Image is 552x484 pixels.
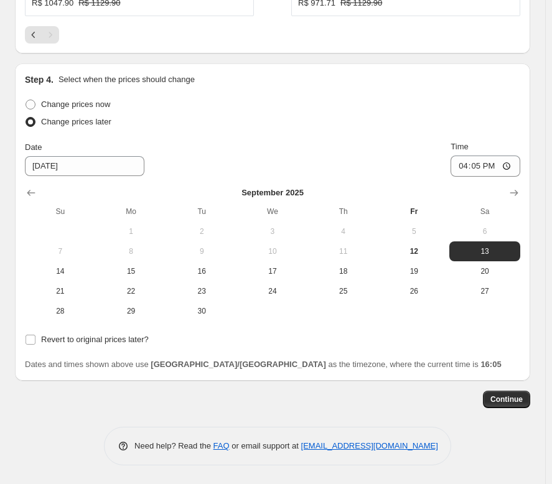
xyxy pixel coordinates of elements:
span: 22 [101,286,162,296]
button: Thursday September 4 2025 [308,221,379,241]
button: Saturday September 6 2025 [449,221,520,241]
span: 23 [171,286,232,296]
button: Thursday September 18 2025 [308,261,379,281]
span: 25 [313,286,374,296]
span: Th [313,207,374,216]
button: Wednesday September 17 2025 [237,261,308,281]
button: Saturday September 20 2025 [449,261,520,281]
span: Change prices now [41,100,110,109]
span: 6 [454,226,515,236]
span: We [242,207,303,216]
span: Fr [384,207,445,216]
span: 10 [242,246,303,256]
th: Wednesday [237,202,308,221]
a: FAQ [213,441,230,450]
button: Sunday September 7 2025 [25,241,96,261]
h2: Step 4. [25,73,54,86]
span: Revert to original prices later? [41,335,149,344]
b: 16:05 [480,360,501,369]
span: Dates and times shown above use as the timezone, where the current time is [25,360,502,369]
span: 29 [101,306,162,316]
span: 18 [313,266,374,276]
th: Thursday [308,202,379,221]
span: 26 [384,286,445,296]
span: Sa [454,207,515,216]
button: Previous [25,26,42,44]
button: Wednesday September 24 2025 [237,281,308,301]
span: 19 [384,266,445,276]
button: Continue [483,391,530,408]
span: Su [30,207,91,216]
button: Thursday September 11 2025 [308,241,379,261]
span: 2 [171,226,232,236]
span: Mo [101,207,162,216]
button: Monday September 29 2025 [96,301,167,321]
span: 8 [101,246,162,256]
button: Monday September 8 2025 [96,241,167,261]
nav: Pagination [25,26,59,44]
button: Sunday September 21 2025 [25,281,96,301]
button: Thursday September 25 2025 [308,281,379,301]
span: Need help? Read the [134,441,213,450]
span: 21 [30,286,91,296]
span: 3 [242,226,303,236]
span: 13 [454,246,515,256]
button: Tuesday September 2 2025 [166,221,237,241]
button: Tuesday September 30 2025 [166,301,237,321]
button: Wednesday September 10 2025 [237,241,308,261]
span: 11 [313,246,374,256]
span: 15 [101,266,162,276]
span: or email support at [230,441,301,450]
b: [GEOGRAPHIC_DATA]/[GEOGRAPHIC_DATA] [151,360,325,369]
span: Tu [171,207,232,216]
button: Monday September 1 2025 [96,221,167,241]
button: Show previous month, August 2025 [22,184,40,202]
span: 1 [101,226,162,236]
button: Monday September 15 2025 [96,261,167,281]
span: 14 [30,266,91,276]
button: Tuesday September 16 2025 [166,261,237,281]
p: Select when the prices should change [58,73,195,86]
span: 7 [30,246,91,256]
button: Wednesday September 3 2025 [237,221,308,241]
span: 4 [313,226,374,236]
span: 17 [242,266,303,276]
span: 30 [171,306,232,316]
span: Continue [490,394,523,404]
button: Friday September 19 2025 [379,261,450,281]
button: Tuesday September 9 2025 [166,241,237,261]
button: Show next month, October 2025 [505,184,523,202]
span: 9 [171,246,232,256]
button: Sunday September 28 2025 [25,301,96,321]
button: Friday September 26 2025 [379,281,450,301]
th: Tuesday [166,202,237,221]
a: [EMAIL_ADDRESS][DOMAIN_NAME] [301,441,438,450]
span: 12 [384,246,445,256]
button: Tuesday September 23 2025 [166,281,237,301]
th: Friday [379,202,450,221]
button: Monday September 22 2025 [96,281,167,301]
span: 16 [171,266,232,276]
th: Monday [96,202,167,221]
button: Sunday September 14 2025 [25,261,96,281]
input: 12:00 [451,156,520,177]
span: 28 [30,306,91,316]
button: Friday September 5 2025 [379,221,450,241]
span: Time [451,142,468,151]
button: Saturday September 13 2025 [449,241,520,261]
span: 27 [454,286,515,296]
span: 20 [454,266,515,276]
input: 9/12/2025 [25,156,144,176]
span: Change prices later [41,117,111,126]
span: 24 [242,286,303,296]
button: Saturday September 27 2025 [449,281,520,301]
th: Sunday [25,202,96,221]
span: 5 [384,226,445,236]
span: Date [25,142,42,152]
th: Saturday [449,202,520,221]
button: Today Friday September 12 2025 [379,241,450,261]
